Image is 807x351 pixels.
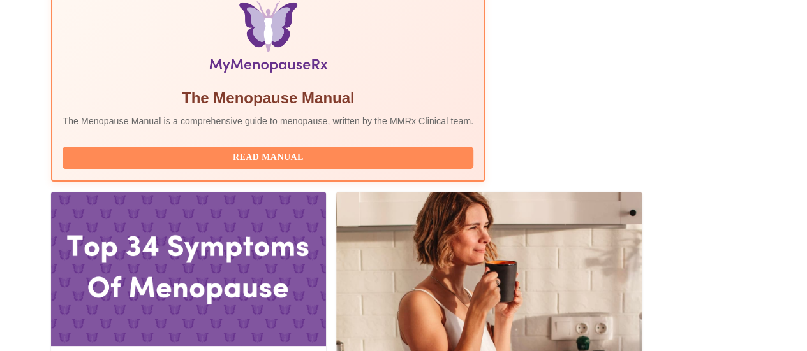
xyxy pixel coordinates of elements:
[63,147,473,169] button: Read Manual
[63,115,473,127] p: The Menopause Manual is a comprehensive guide to menopause, written by the MMRx Clinical team.
[63,88,473,108] h5: The Menopause Manual
[75,150,461,166] span: Read Manual
[63,151,477,162] a: Read Manual
[128,1,408,78] img: Menopause Manual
